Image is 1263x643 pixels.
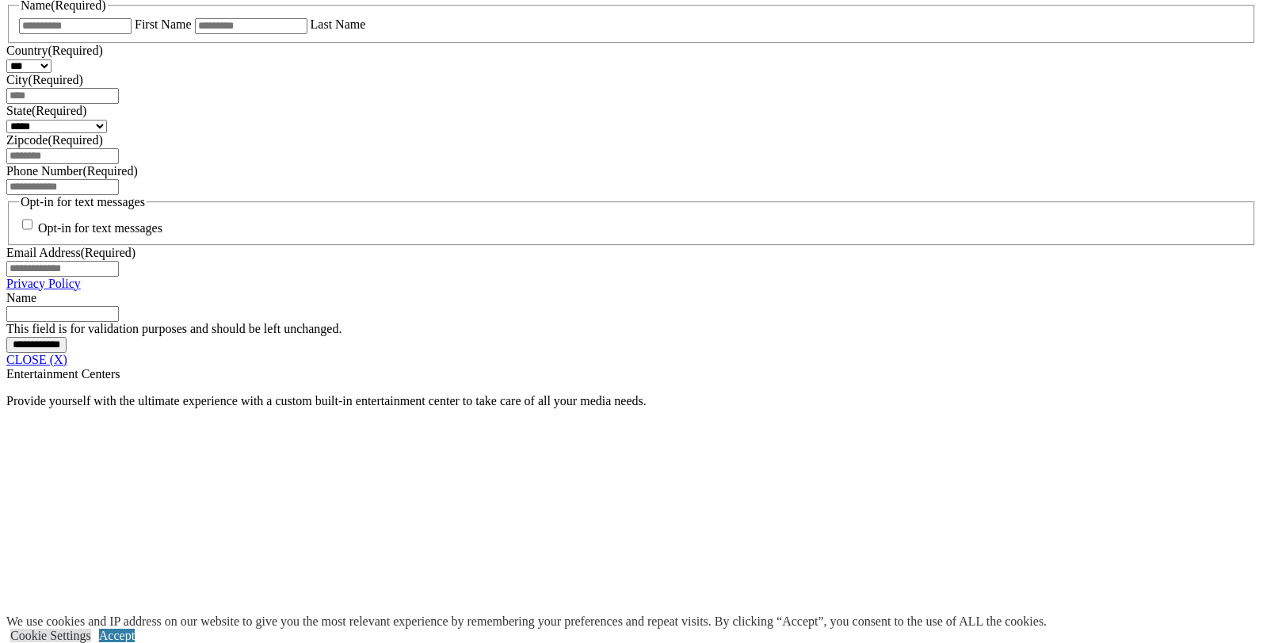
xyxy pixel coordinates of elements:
[6,291,36,304] label: Name
[6,133,103,147] label: Zipcode
[32,104,86,117] span: (Required)
[6,367,120,381] span: Entertainment Centers
[6,73,83,86] label: City
[6,246,135,259] label: Email Address
[6,353,67,366] a: CLOSE (X)
[6,614,1047,629] div: We use cookies and IP address on our website to give you the most relevant experience by remember...
[29,73,83,86] span: (Required)
[48,44,102,57] span: (Required)
[6,277,81,290] a: Privacy Policy
[81,246,135,259] span: (Required)
[82,164,137,178] span: (Required)
[6,394,1257,408] p: Provide yourself with the ultimate experience with a custom built-in entertainment center to take...
[6,164,138,178] label: Phone Number
[10,629,91,642] a: Cookie Settings
[6,44,103,57] label: Country
[48,133,102,147] span: (Required)
[311,17,366,31] label: Last Name
[6,322,1257,336] div: This field is for validation purposes and should be left unchanged.
[19,195,147,209] legend: Opt-in for text messages
[6,104,86,117] label: State
[38,222,162,235] label: Opt-in for text messages
[135,17,192,31] label: First Name
[99,629,135,642] a: Accept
